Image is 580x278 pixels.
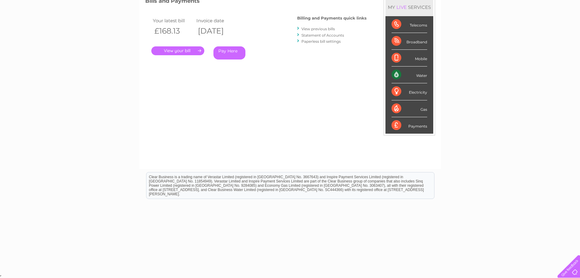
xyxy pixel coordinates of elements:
a: Telecoms [505,26,523,31]
div: Clear Business is a trading name of Verastar Limited (registered in [GEOGRAPHIC_DATA] No. 3667643... [146,3,434,30]
a: 0333 014 3131 [465,3,507,11]
a: Water [473,26,484,31]
a: View previous bills [301,27,335,31]
td: Invoice date [195,16,239,25]
div: Electricity [392,83,427,100]
a: Paperless bill settings [301,39,341,44]
a: Log out [560,26,574,31]
td: Your latest bill [151,16,195,25]
th: £168.13 [151,25,195,37]
a: Contact [540,26,554,31]
div: Gas [392,100,427,117]
a: . [151,46,204,55]
div: LIVE [395,4,408,10]
div: Telecoms [392,16,427,33]
a: Statement of Accounts [301,33,344,38]
a: Energy [488,26,501,31]
div: Broadband [392,33,427,50]
div: Mobile [392,50,427,67]
img: logo.png [20,16,51,34]
h4: Billing and Payments quick links [297,16,367,20]
th: [DATE] [195,25,239,37]
a: Blog [527,26,536,31]
div: Payments [392,117,427,134]
div: Water [392,67,427,83]
a: Pay Here [213,46,245,60]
